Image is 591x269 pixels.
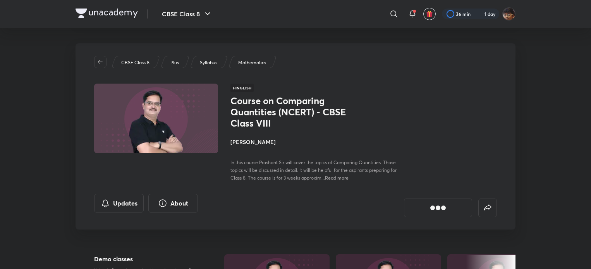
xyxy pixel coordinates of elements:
p: Mathematics [238,59,266,66]
a: Syllabus [199,59,219,66]
img: Company Logo [76,9,138,18]
button: avatar [423,8,436,20]
a: CBSE Class 8 [120,59,151,66]
a: Company Logo [76,9,138,20]
img: Thumbnail [93,83,219,154]
img: streak [475,10,483,18]
h4: [PERSON_NAME] [230,138,404,146]
button: CBSE Class 8 [157,6,217,22]
img: Aayush Kumar [502,7,515,21]
img: avatar [426,10,433,17]
a: Plus [169,59,180,66]
h1: Course on Comparing Quantities (NCERT) - CBSE Class VIII [230,95,357,129]
p: Plus [170,59,179,66]
span: Read more [325,175,349,181]
p: CBSE Class 8 [121,59,149,66]
button: [object Object] [404,199,472,217]
p: Syllabus [200,59,217,66]
h5: Demo classes [94,254,199,264]
button: false [478,199,497,217]
button: About [148,194,198,212]
span: Hinglish [230,84,254,92]
button: Updates [94,194,144,212]
span: In this course Prashant Sir will cover the topics of Comparing Quantities. Those topics will be d... [230,159,397,181]
a: Mathematics [237,59,268,66]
